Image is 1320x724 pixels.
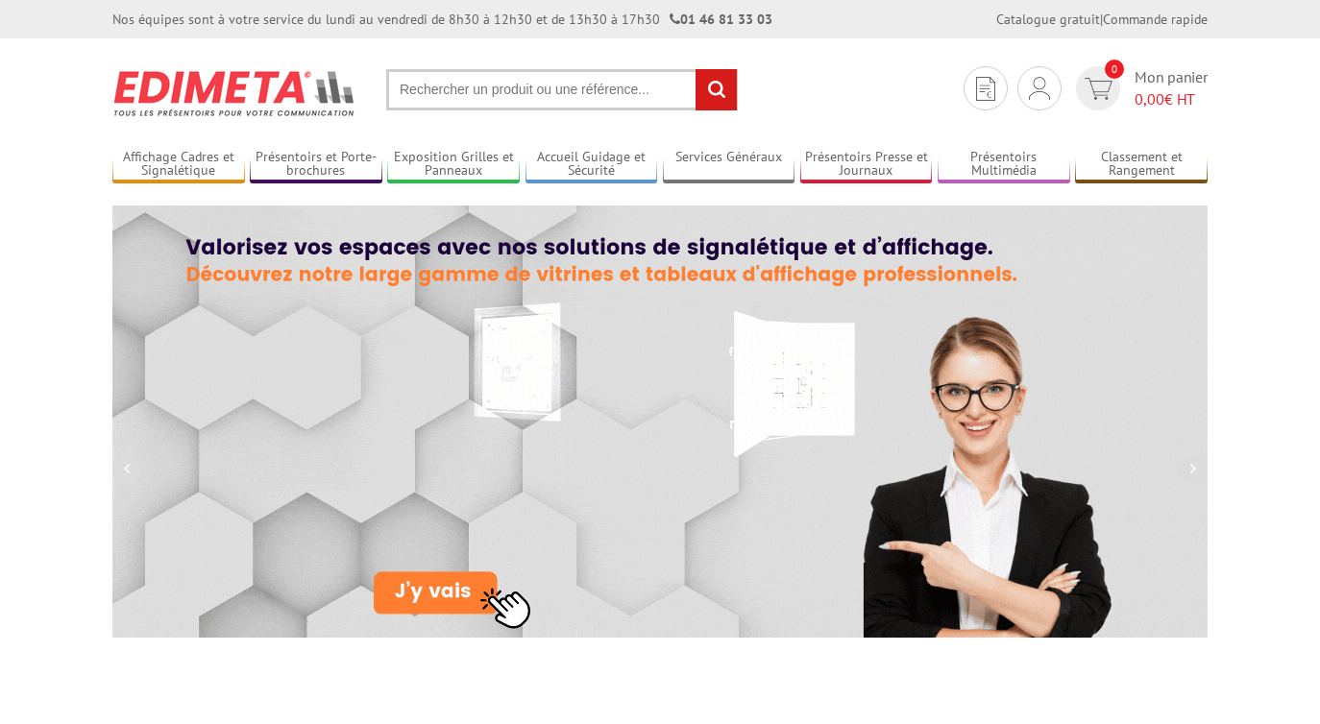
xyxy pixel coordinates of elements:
a: Présentoirs Presse et Journaux [800,149,933,181]
a: Commande rapide [1103,11,1208,28]
img: Présentoir, panneau, stand - Edimeta - PLV, affichage, mobilier bureau, entreprise [112,58,357,129]
a: Classement et Rangement [1075,149,1208,181]
img: devis rapide [1029,77,1050,100]
a: Présentoirs et Porte-brochures [250,149,382,181]
span: € HT [1135,88,1208,110]
img: devis rapide [976,77,995,101]
a: Catalogue gratuit [996,11,1100,28]
a: Accueil Guidage et Sécurité [526,149,658,181]
img: devis rapide [1085,78,1112,100]
span: Mon panier [1135,66,1208,110]
div: | [996,10,1208,29]
a: Exposition Grilles et Panneaux [387,149,520,181]
input: Rechercher un produit ou une référence... [386,69,738,110]
a: devis rapide 0 Mon panier 0,00€ HT [1071,66,1208,110]
span: 0,00 [1135,89,1164,109]
div: Nos équipes sont à votre service du lundi au vendredi de 8h30 à 12h30 et de 13h30 à 17h30 [112,10,772,29]
a: Présentoirs Multimédia [938,149,1070,181]
span: 0 [1105,60,1124,79]
input: rechercher [696,69,737,110]
strong: 01 46 81 33 03 [670,11,772,28]
a: Services Généraux [663,149,795,181]
a: Affichage Cadres et Signalétique [112,149,245,181]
